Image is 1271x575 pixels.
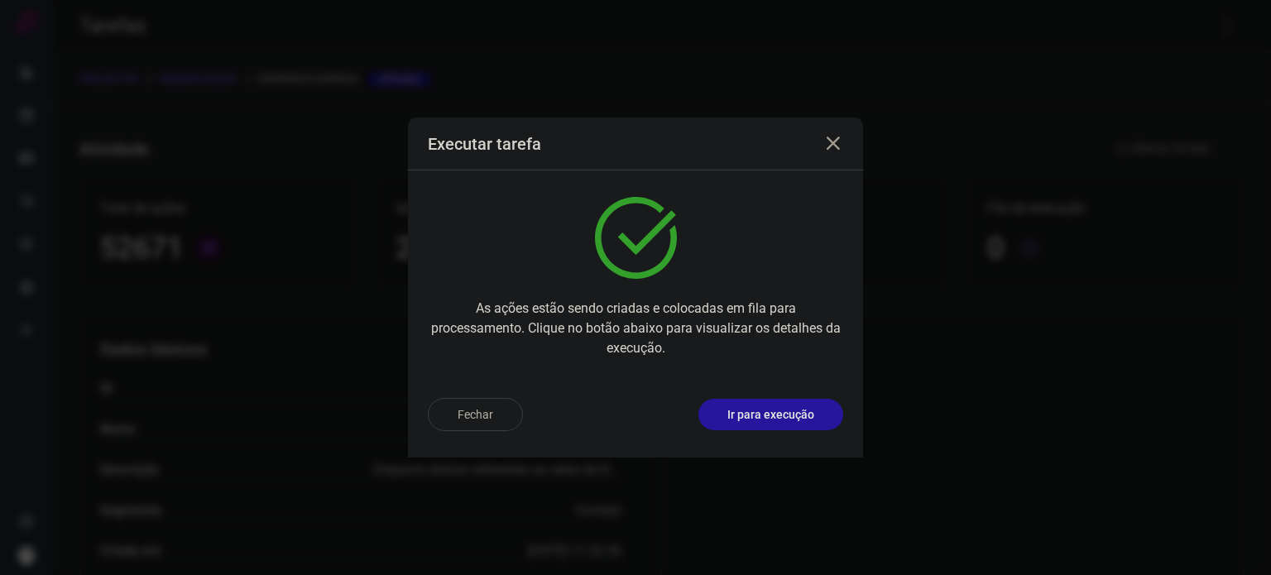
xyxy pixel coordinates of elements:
img: verified.svg [595,197,677,279]
p: As ações estão sendo criadas e colocadas em fila para processamento. Clique no botão abaixo para ... [428,299,843,358]
h3: Executar tarefa [428,134,541,154]
button: Ir para execução [698,399,843,430]
p: Ir para execução [727,406,814,424]
button: Fechar [428,398,523,431]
